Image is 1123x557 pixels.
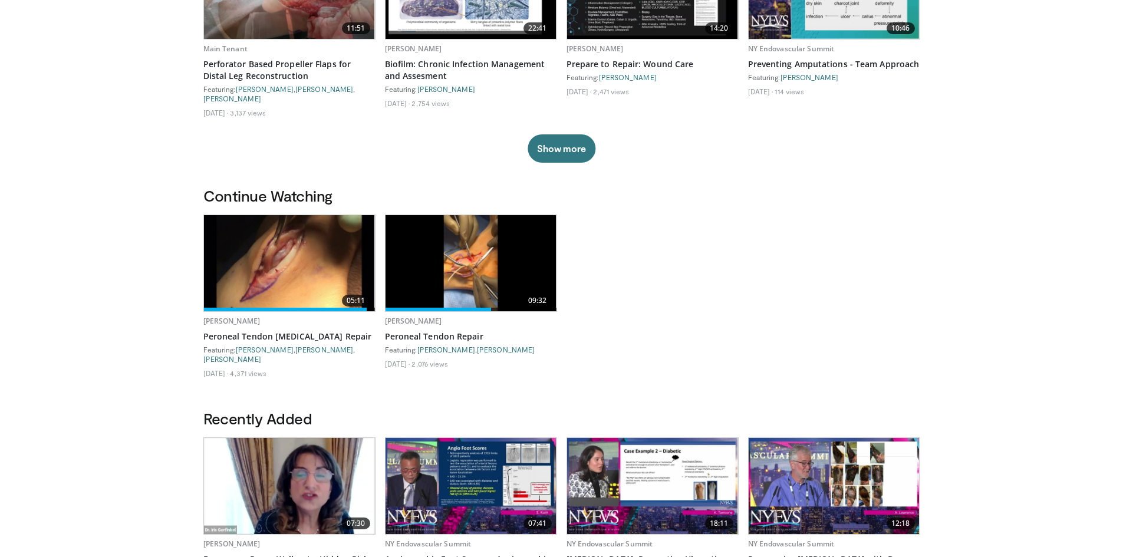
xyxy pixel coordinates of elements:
span: 07:30 [342,518,370,529]
li: [DATE] [748,87,773,96]
a: 07:30 [204,438,375,534]
a: 09:32 [386,215,556,311]
li: 4,371 views [230,368,266,378]
div: Featuring: , [385,345,557,354]
h3: Recently Added [203,409,920,428]
a: 07:41 [386,438,556,534]
a: [PERSON_NAME] [295,85,353,93]
img: d1d3d44d-0dab-4c2d-80d0-d81517b40b1b.620x360_q85_upscale.jpg [204,438,375,534]
span: 14:20 [705,22,733,34]
a: [PERSON_NAME] [203,355,261,363]
li: [DATE] [385,98,410,108]
span: 10:46 [887,22,915,34]
img: 5c15467d-6317-4a85-a24b-5d2f5a48eaa2.620x360_q85_upscale.jpg [386,215,556,311]
a: [PERSON_NAME] [236,345,294,354]
a: NY Endovascular Summit [385,539,472,549]
span: 11:51 [342,22,370,34]
li: [DATE] [567,87,592,96]
span: 12:18 [887,518,915,529]
img: 4ab129d3-7bfd-41df-89f9-82de9397cfc7.620x360_q85_upscale.jpg [749,438,920,534]
a: NY Endovascular Summit [748,44,835,54]
div: Featuring: [385,84,557,94]
li: 3,137 views [230,108,266,117]
a: NY Endovascular Summit [567,539,653,549]
span: 22:41 [523,22,552,34]
li: [DATE] [385,359,410,368]
a: Perforator Based Propeller Flaps for Distal Leg Reconstruction [203,58,376,82]
a: [PERSON_NAME] [203,316,261,326]
li: 2,754 views [411,98,450,108]
a: [PERSON_NAME] [417,85,475,93]
div: Featuring: [748,72,920,82]
span: 07:41 [523,518,552,529]
button: Show more [528,134,595,163]
img: 2a8e3f39-ec71-405a-892e-c7039430bcfc.620x360_q85_upscale.jpg [386,438,556,534]
li: 2,076 views [411,359,448,368]
li: 114 views [775,87,804,96]
span: 09:32 [523,295,552,306]
li: [DATE] [203,108,229,117]
a: [PERSON_NAME] [567,44,624,54]
div: Featuring: , , [203,84,376,103]
a: 12:18 [749,438,920,534]
a: 18:11 [567,438,738,534]
a: NY Endovascular Summit [748,539,835,549]
a: [PERSON_NAME] [236,85,294,93]
a: [PERSON_NAME] [477,345,535,354]
a: [PERSON_NAME] [780,73,838,81]
a: Biofilm: Chronic Infection Management and Assesment [385,58,557,82]
div: Featuring: [567,72,739,82]
span: 05:11 [342,295,370,306]
a: Peroneal Tendon Repair [385,331,557,342]
a: [PERSON_NAME] [295,345,353,354]
a: [PERSON_NAME] [203,94,261,103]
a: [PERSON_NAME] [385,316,442,326]
img: 1bca7d34-9145-428f-b311-0f59fca44fd4.620x360_q85_upscale.jpg [204,215,375,311]
div: Featuring: , , [203,345,376,364]
a: [PERSON_NAME] [417,345,475,354]
a: Peroneal Tendon [MEDICAL_DATA] Repair [203,331,376,342]
a: 05:11 [204,215,375,311]
a: Preventing Amputations - Team Approach [748,58,920,70]
li: [DATE] [203,368,229,378]
a: [PERSON_NAME] [599,73,657,81]
a: Prepare to Repair: Wound Care [567,58,739,70]
img: 57e9e4f4-46f9-4dec-9395-3302a61c3ba7.620x360_q85_upscale.jpg [567,438,738,534]
li: 2,471 views [593,87,629,96]
a: [PERSON_NAME] [203,539,261,549]
a: Main Tenant [203,44,248,54]
a: [PERSON_NAME] [385,44,442,54]
span: 18:11 [705,518,733,529]
h3: Continue Watching [203,186,920,205]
